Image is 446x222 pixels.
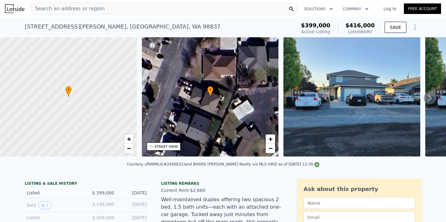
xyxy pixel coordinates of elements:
button: Solutions [299,3,338,15]
div: [DATE] [119,201,147,209]
div: Listed [27,190,82,196]
img: Sale: 167104553 Parcel: 104056677 [283,37,420,156]
img: NWMLS Logo [314,162,319,167]
button: View historical data [38,201,51,209]
a: Log In [376,6,404,12]
button: Show Options [409,21,421,34]
div: • [65,86,72,97]
button: SAVE [385,22,406,33]
div: [DATE] [119,190,147,196]
div: Courtesy of NWMLS (#2406631) and BHGRE [PERSON_NAME] Realty via MLS GRID as of [DATE] 12:39 [127,162,319,166]
div: Lotside ARV [345,29,375,35]
a: Zoom in [266,134,275,144]
div: Sold [27,201,82,209]
span: $416,000 [345,22,375,29]
span: Search an address or region [30,5,105,12]
div: Listing remarks [161,181,285,186]
span: $ 399,000 [92,190,114,195]
a: Zoom out [124,144,133,153]
input: Name [304,197,415,209]
div: [DATE] [119,215,147,221]
span: Current Rent: [161,188,190,193]
span: $ 209,900 [92,215,114,220]
img: Lotside [5,4,24,13]
span: + [269,135,273,143]
span: • [207,87,213,93]
span: + [127,135,131,143]
div: LISTING & SALE HISTORY [25,181,149,187]
div: Ask about this property [304,185,415,193]
button: Company [338,3,374,15]
a: Zoom in [124,134,133,144]
div: [STREET_ADDRESS][PERSON_NAME] , [GEOGRAPHIC_DATA] , WA 98837 [25,22,221,31]
a: Free Account [404,3,441,14]
span: $ 195,000 [92,202,114,207]
div: • [207,86,213,97]
div: Listed [27,215,82,221]
span: $2,660 [190,188,205,193]
span: − [269,144,273,152]
span: Active Listing [301,29,330,34]
a: Zoom out [266,144,275,153]
span: $399,000 [301,22,330,29]
span: − [127,144,131,152]
span: • [65,87,72,93]
div: STREET VIEW [155,144,178,149]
